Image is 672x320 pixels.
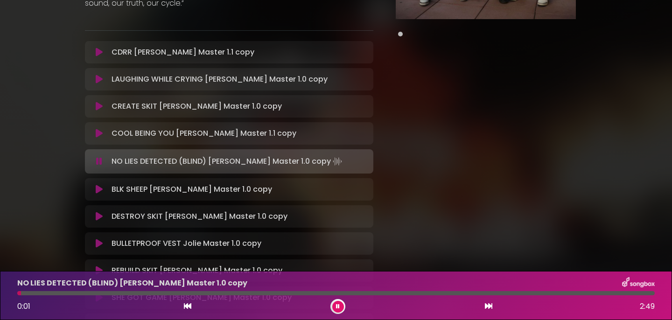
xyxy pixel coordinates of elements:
p: LAUGHING WHILE CRYING [PERSON_NAME] Master 1.0 copy [112,74,328,85]
p: COOL BEING YOU [PERSON_NAME] Master 1.1 copy [112,128,296,139]
p: CREATE SKIT [PERSON_NAME] Master 1.0 copy [112,101,282,112]
p: NO LIES DETECTED (BLIND) [PERSON_NAME] Master 1.0 copy [17,278,247,289]
span: 2:49 [640,301,655,312]
p: BLK SHEEP [PERSON_NAME] Master 1.0 copy [112,184,272,195]
img: waveform4.gif [331,155,344,168]
p: DESTROY SKIT [PERSON_NAME] Master 1.0 copy [112,211,287,222]
img: songbox-logo-white.png [622,277,655,289]
span: 0:01 [17,301,30,312]
p: BULLETPROOF VEST Jolie Master 1.0 copy [112,238,261,249]
p: NO LIES DETECTED (BLIND) [PERSON_NAME] Master 1.0 copy [112,155,344,168]
p: CDRR [PERSON_NAME] Master 1.1 copy [112,47,254,58]
p: REBUILD SKIT [PERSON_NAME] Master 1.0 copy [112,265,282,276]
